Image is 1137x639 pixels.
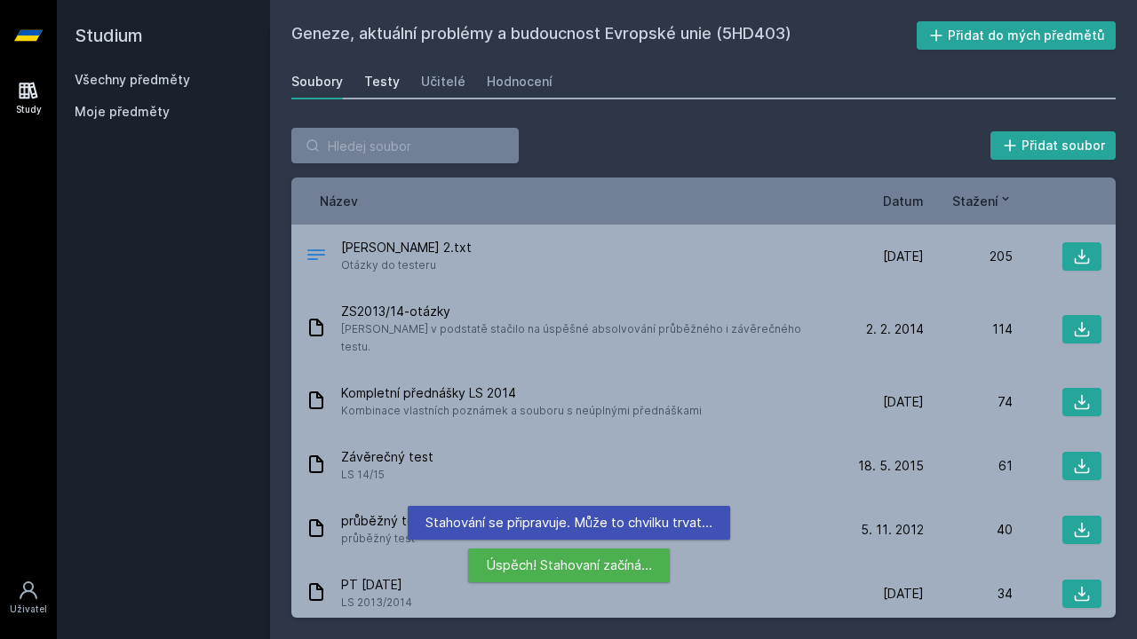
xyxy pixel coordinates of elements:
span: průběžný test [341,530,511,548]
span: Kombinace vlastních poznámek a souboru s neúplnými přednáškami [341,402,702,420]
div: Hodnocení [487,73,553,91]
span: ZS2013/14-otázky [341,303,828,320]
div: 114 [924,320,1013,338]
span: Moje předměty [75,103,170,121]
div: 40 [924,521,1013,539]
span: LS 14/15 [341,466,433,484]
button: Přidat do mých předmětů [917,21,1117,50]
div: 205 [924,248,1013,265]
a: Hodnocení [487,64,553,99]
button: Datum [883,192,924,210]
span: 2. 2. 2014 [866,320,924,338]
input: Hledej soubor [291,128,519,163]
div: Study [16,103,42,116]
div: Uživatel [10,603,47,616]
span: [PERSON_NAME] v podstatě stačilo na úspěšné absolvování průběžného i závěrečného testu. [341,320,828,356]
span: Stažení [952,192,998,210]
button: Název [320,192,358,210]
a: Učitelé [421,64,465,99]
div: Úspěch! Stahovaní začíná… [468,548,670,582]
span: LS 2013/2014 [341,594,412,611]
a: Soubory [291,64,343,99]
span: Kompletní přednášky LS 2014 [341,384,702,402]
div: Soubory [291,73,343,91]
span: 5. 11. 2012 [861,521,924,539]
a: Testy [364,64,400,99]
button: Stažení [952,192,1013,210]
span: [DATE] [883,585,924,603]
div: Testy [364,73,400,91]
div: TXT [306,244,327,270]
h2: Geneze, aktuální problémy a budoucnost Evropské unie (5HD403) [291,21,917,50]
span: 18. 5. 2015 [858,457,924,475]
div: 61 [924,457,1013,475]
span: [DATE] [883,248,924,265]
span: PT [DATE] [341,576,412,594]
span: [PERSON_NAME] 2.txt [341,239,472,256]
div: 74 [924,393,1013,411]
button: Přidat soubor [990,131,1117,160]
span: [DATE] [883,393,924,411]
a: Study [4,71,53,125]
div: Učitelé [421,73,465,91]
div: Stahování se připravuje. Může to chvilku trvat… [408,506,730,540]
a: Všechny předměty [75,72,190,87]
a: Uživatel [4,571,53,625]
span: Závěrečný test [341,448,433,466]
span: průběžný test ZS 2012/2013 [341,512,511,530]
span: Otázky do testeru [341,256,472,274]
div: 34 [924,585,1013,603]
